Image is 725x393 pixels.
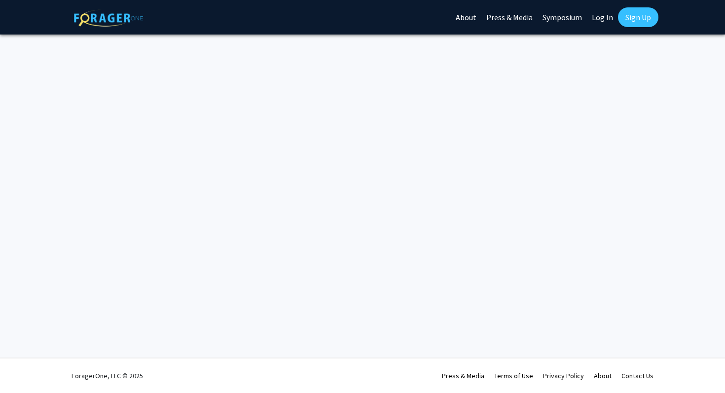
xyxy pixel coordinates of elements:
img: ForagerOne Logo [74,9,143,27]
a: Contact Us [621,371,653,380]
div: ForagerOne, LLC © 2025 [72,358,143,393]
a: Terms of Use [494,371,533,380]
a: Press & Media [442,371,484,380]
a: Privacy Policy [543,371,584,380]
a: About [594,371,612,380]
a: Sign Up [618,7,658,27]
